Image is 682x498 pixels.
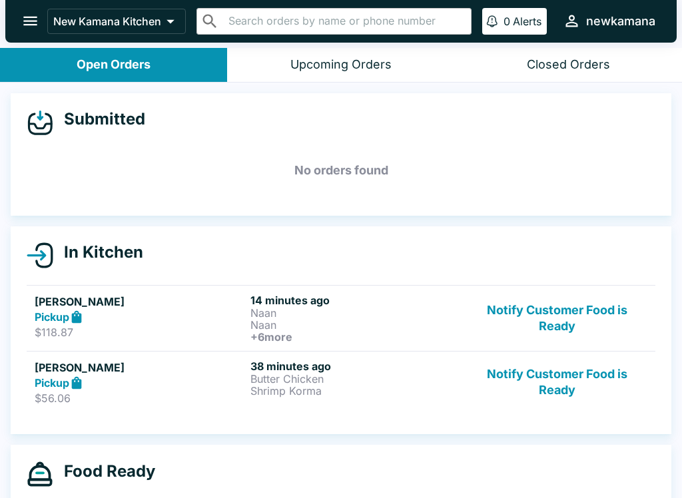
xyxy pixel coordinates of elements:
h6: 14 minutes ago [250,294,461,307]
div: Closed Orders [527,57,610,73]
a: [PERSON_NAME]Pickup$56.0638 minutes agoButter ChickenShrimp KormaNotify Customer Food is Ready [27,351,655,413]
h6: 38 minutes ago [250,360,461,373]
p: 0 [504,15,510,28]
button: open drawer [13,4,47,38]
button: newkamana [557,7,661,35]
strong: Pickup [35,310,69,324]
p: Naan [250,319,461,331]
p: Naan [250,307,461,319]
p: Shrimp Korma [250,385,461,397]
p: $118.87 [35,326,245,339]
button: Notify Customer Food is Ready [467,294,647,343]
div: Upcoming Orders [290,57,392,73]
button: Notify Customer Food is Ready [467,360,647,405]
h5: No orders found [27,146,655,194]
p: Alerts [513,15,541,28]
input: Search orders by name or phone number [224,12,466,31]
div: newkamana [586,13,655,29]
button: New Kamana Kitchen [47,9,186,34]
div: Open Orders [77,57,151,73]
p: New Kamana Kitchen [53,15,161,28]
p: Butter Chicken [250,373,461,385]
h5: [PERSON_NAME] [35,360,245,375]
h4: Food Ready [53,461,155,481]
a: [PERSON_NAME]Pickup$118.8714 minutes agoNaanNaan+6moreNotify Customer Food is Ready [27,285,655,351]
h4: In Kitchen [53,242,143,262]
p: $56.06 [35,391,245,405]
h4: Submitted [53,109,145,129]
strong: Pickup [35,376,69,389]
h6: + 6 more [250,331,461,343]
h5: [PERSON_NAME] [35,294,245,310]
